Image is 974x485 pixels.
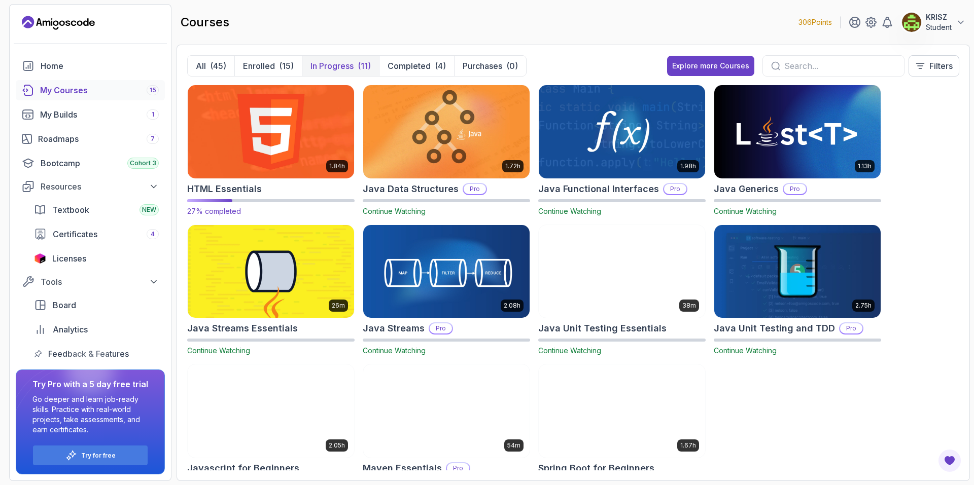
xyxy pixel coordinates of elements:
[672,61,749,71] div: Explore more Courses
[22,15,95,31] a: Landing page
[16,56,165,76] a: home
[505,162,520,170] p: 1.72h
[38,133,159,145] div: Roadmaps
[279,60,294,72] div: (15)
[840,323,862,333] p: Pro
[28,224,165,244] a: certificates
[188,364,354,458] img: Javascript for Beginners card
[41,180,159,193] div: Resources
[926,12,952,22] p: KRISZ
[539,85,705,178] img: Java Functional Interfaces card
[798,17,832,27] p: 306 Points
[16,129,165,149] a: roadmaps
[714,85,881,178] img: Java Generics card
[682,302,696,310] p: 38m
[538,182,659,196] h2: Java Functional Interfaces
[181,14,229,30] h2: courses
[714,182,779,196] h2: Java Generics
[538,346,601,355] span: Continue Watching
[329,162,345,170] p: 1.84h
[28,248,165,269] a: licenses
[363,225,530,318] img: Java Streams card
[187,207,241,215] span: 27% completed
[538,321,667,335] h2: Java Unit Testing Essentials
[363,182,459,196] h2: Java Data Structures
[16,104,165,125] a: builds
[714,346,777,355] span: Continue Watching
[34,253,46,264] img: jetbrains icon
[506,60,518,72] div: (0)
[664,184,686,194] p: Pro
[937,449,962,473] button: Open Feedback Button
[363,207,426,215] span: Continue Watching
[52,252,86,265] span: Licenses
[150,86,156,94] span: 15
[714,207,777,215] span: Continue Watching
[32,394,148,435] p: Go deeper and learn job-ready skills. Practice with real-world projects, take assessments, and ea...
[714,321,835,335] h2: Java Unit Testing and TDD
[28,295,165,315] a: board
[184,83,358,180] img: HTML Essentials card
[53,323,88,335] span: Analytics
[16,80,165,100] a: courses
[454,56,526,76] button: Purchases(0)
[41,157,159,169] div: Bootcamp
[187,461,299,475] h2: Javascript for Beginners
[152,110,154,119] span: 1
[41,276,159,288] div: Tools
[16,273,165,291] button: Tools
[48,348,129,360] span: Feedback & Features
[188,225,354,318] img: Java Streams Essentials card
[363,346,426,355] span: Continue Watching
[243,60,275,72] p: Enrolled
[16,153,165,173] a: bootcamp
[855,302,872,310] p: 2.75h
[447,463,469,473] p: Pro
[188,56,234,76] button: All(45)
[667,56,754,76] button: Explore more Courses
[32,445,148,466] button: Try for free
[363,364,530,458] img: Maven Essentials card
[28,344,165,364] a: feedback
[538,207,601,215] span: Continue Watching
[430,323,452,333] p: Pro
[435,60,446,72] div: (4)
[504,302,520,310] p: 2.08h
[784,184,806,194] p: Pro
[16,177,165,196] button: Resources
[363,85,530,178] img: Java Data Structures card
[142,206,156,214] span: NEW
[151,135,155,143] span: 7
[302,56,379,76] button: In Progress(11)
[40,84,159,96] div: My Courses
[901,12,966,32] button: user profile imageKRISZStudent
[81,452,116,460] a: Try for free
[784,60,896,72] input: Search...
[926,22,952,32] p: Student
[53,228,97,240] span: Certificates
[196,60,206,72] p: All
[363,321,425,335] h2: Java Streams
[358,60,371,72] div: (11)
[329,441,345,450] p: 2.05h
[41,60,159,72] div: Home
[187,346,250,355] span: Continue Watching
[53,299,76,311] span: Board
[680,162,696,170] p: 1.98h
[902,13,921,32] img: user profile image
[909,55,959,77] button: Filters
[858,162,872,170] p: 1.13h
[379,56,454,76] button: Completed(4)
[680,441,696,450] p: 1.67h
[714,225,881,318] img: Java Unit Testing and TDD card
[28,200,165,220] a: textbook
[539,364,705,458] img: Spring Boot for Beginners card
[538,461,654,475] h2: Spring Boot for Beginners
[507,441,520,450] p: 54m
[332,302,345,310] p: 26m
[539,225,705,318] img: Java Unit Testing Essentials card
[28,319,165,340] a: analytics
[187,321,298,335] h2: Java Streams Essentials
[464,184,486,194] p: Pro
